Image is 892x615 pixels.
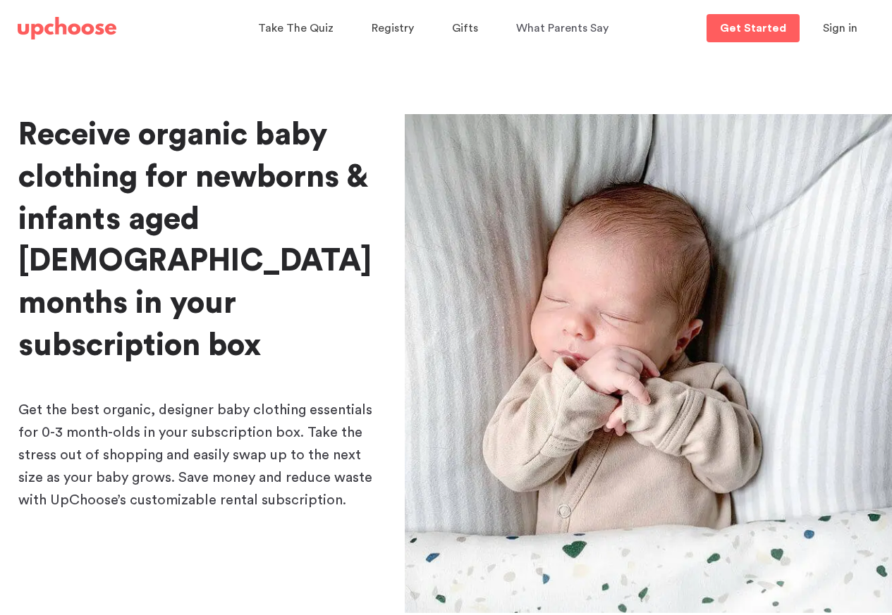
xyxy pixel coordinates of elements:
[18,403,372,507] span: Get the best organic, designer baby clothing essentials for 0-3 month-olds in your subscription b...
[452,15,482,42] a: Gifts
[258,23,334,34] span: Take The Quiz
[823,23,857,34] span: Sign in
[258,15,338,42] a: Take The Quiz
[18,14,116,43] a: UpChoose
[372,15,418,42] a: Registry
[707,14,800,42] a: Get Started
[516,15,613,42] a: What Parents Say
[720,23,786,34] p: Get Started
[452,23,478,34] span: Gifts
[18,114,382,367] h1: Receive organic baby clothing for newborns & infants aged [DEMOGRAPHIC_DATA] months in your subsc...
[18,17,116,39] img: UpChoose
[372,23,414,34] span: Registry
[805,14,875,42] button: Sign in
[516,23,609,34] span: What Parents Say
